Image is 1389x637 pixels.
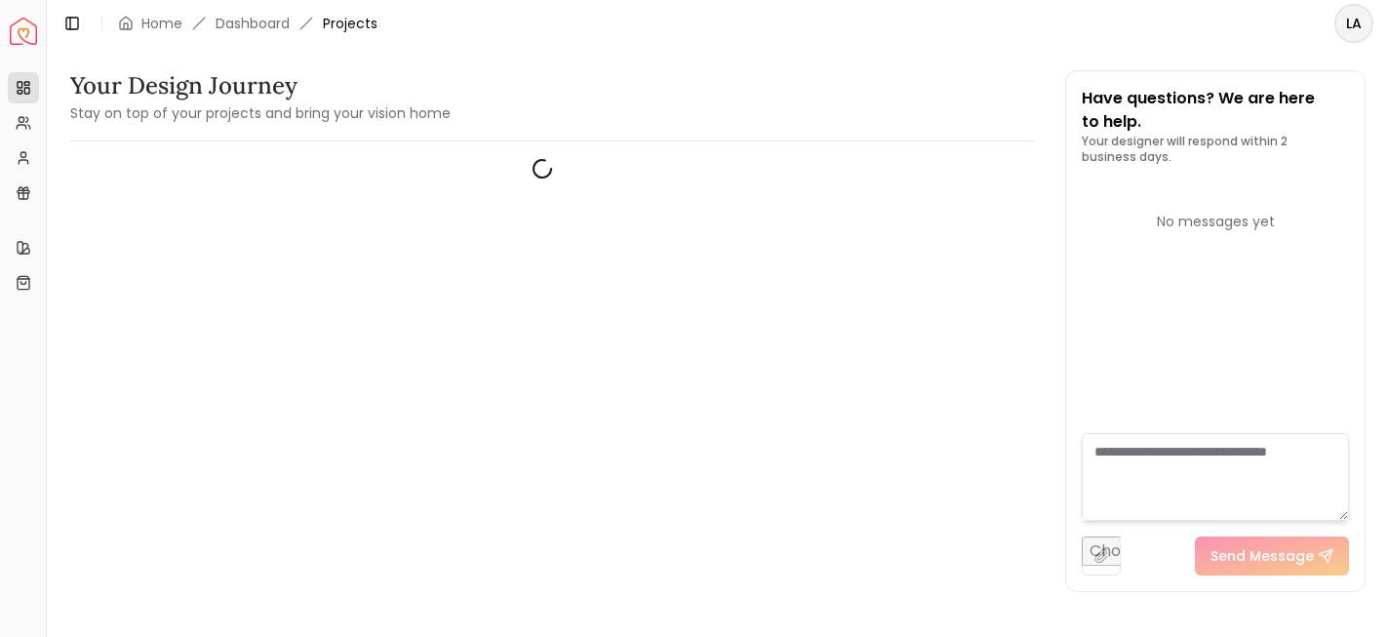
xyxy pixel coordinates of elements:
span: Projects [323,14,377,33]
p: Have questions? We are here to help. [1082,87,1349,134]
img: Spacejoy Logo [10,18,37,45]
h3: Your Design Journey [70,70,451,101]
a: Spacejoy [10,18,37,45]
button: LA [1334,4,1373,43]
nav: breadcrumb [118,14,377,33]
small: Stay on top of your projects and bring your vision home [70,103,451,123]
a: Home [141,14,182,33]
span: LA [1336,6,1371,41]
a: Dashboard [216,14,290,33]
div: No messages yet [1082,212,1349,231]
p: Your designer will respond within 2 business days. [1082,134,1349,165]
